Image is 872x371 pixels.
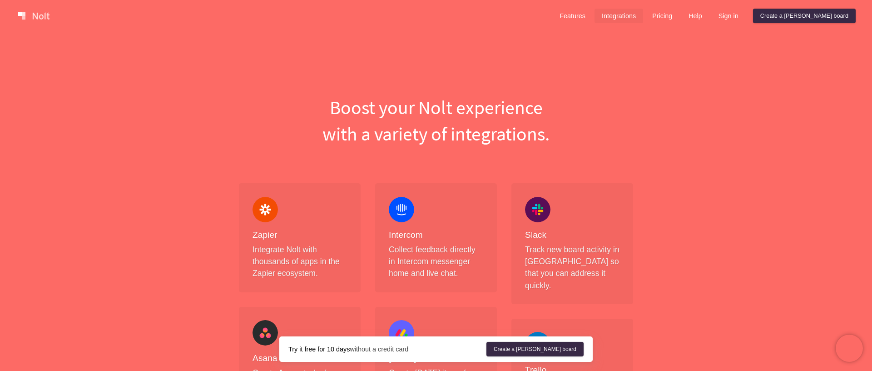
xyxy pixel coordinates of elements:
[836,335,863,362] iframe: Chatra live chat
[552,9,593,23] a: Features
[525,244,619,292] p: Track new board activity in [GEOGRAPHIC_DATA] so that you can address it quickly.
[253,230,347,241] h4: Zapier
[253,244,347,280] p: Integrate Nolt with thousands of apps in the Zapier ecosystem.
[525,230,619,241] h4: Slack
[645,9,679,23] a: Pricing
[288,345,486,354] div: without a credit card
[389,244,483,280] p: Collect feedback directly in Intercom messenger home and live chat.
[595,9,643,23] a: Integrations
[486,342,584,356] a: Create a [PERSON_NAME] board
[753,9,856,23] a: Create a [PERSON_NAME] board
[232,94,640,147] h1: Boost your Nolt experience with a variety of integrations.
[711,9,746,23] a: Sign in
[681,9,709,23] a: Help
[389,230,483,241] h4: Intercom
[288,346,350,353] strong: Try it free for 10 days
